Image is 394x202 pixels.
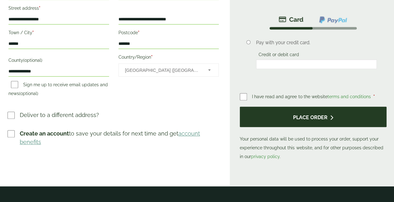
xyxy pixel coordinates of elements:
label: Town / City [8,28,109,39]
abbr: required [373,94,375,99]
a: account benefits [20,130,200,145]
abbr: required [138,30,139,35]
label: Postcode [118,28,219,39]
input: Sign me up to receive email updates and news(optional) [11,81,18,88]
p: Deliver to a different address? [20,111,99,119]
a: privacy policy [251,154,280,159]
p: Your personal data will be used to process your order, support your experience throughout this we... [240,107,386,161]
label: Street address [8,4,109,14]
strong: Create an account [20,130,69,137]
label: Credit or debit card [256,52,302,59]
span: Country/Region [118,63,219,77]
a: terms and conditions [327,94,370,99]
label: Country/Region [118,53,219,63]
span: (optional) [19,91,38,96]
abbr: required [32,30,34,35]
p: Pay with your credit card. [256,39,377,46]
iframe: Secure card payment input frame [258,61,375,67]
span: (optional) [23,58,42,63]
p: to save your details for next time and get [20,129,220,146]
abbr: required [39,6,40,11]
label: County [8,56,109,66]
img: stripe.png [279,16,303,23]
abbr: required [151,55,153,60]
span: I have read and agree to the website [252,94,372,99]
span: United Kingdom (UK) [125,64,200,77]
label: Sign me up to receive email updates and news [8,82,108,98]
img: ppcp-gateway.png [318,16,348,24]
button: Place order [240,107,386,127]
